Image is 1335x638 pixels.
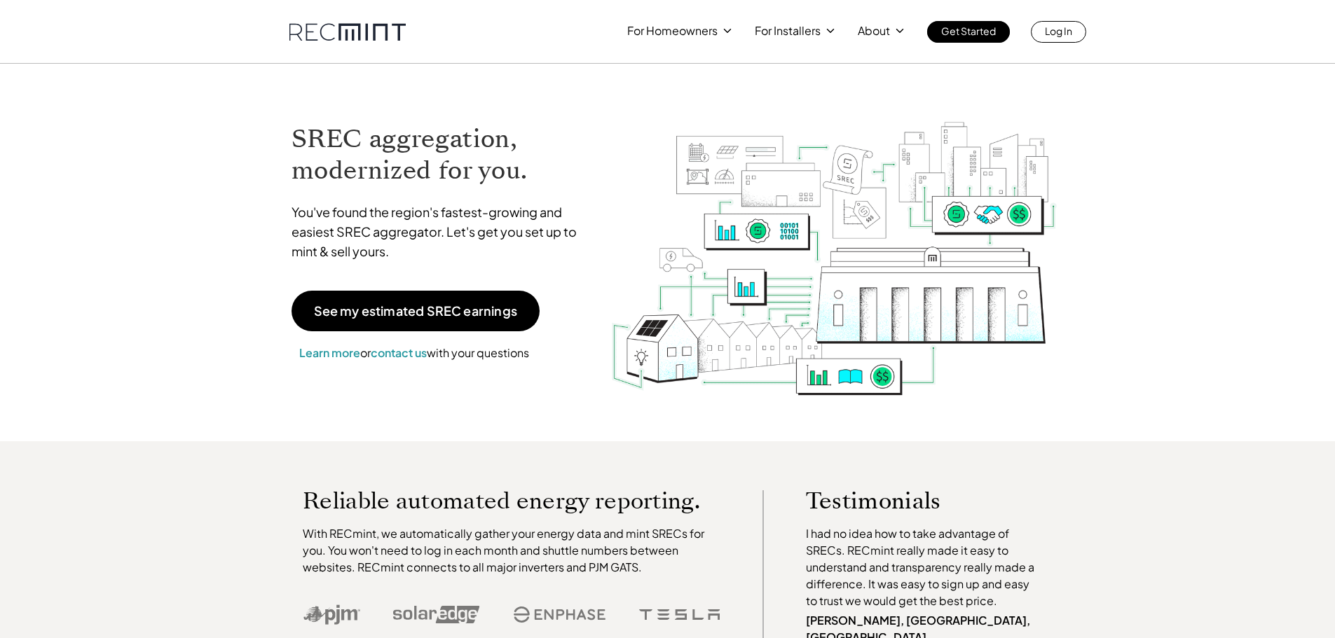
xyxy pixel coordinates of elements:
p: For Homeowners [627,21,718,41]
a: Learn more [299,345,360,360]
p: Get Started [941,21,996,41]
a: See my estimated SREC earnings [292,291,540,331]
p: With RECmint, we automatically gather your energy data and mint SRECs for you. You won't need to ... [303,525,720,576]
a: contact us [371,345,427,360]
a: Get Started [927,21,1010,43]
p: For Installers [755,21,821,41]
p: I had no idea how to take advantage of SRECs. RECmint really made it easy to understand and trans... [806,525,1041,609]
p: Testimonials [806,490,1015,511]
p: or with your questions [292,344,537,362]
p: About [858,21,890,41]
p: Log In [1045,21,1072,41]
img: RECmint value cycle [610,85,1057,399]
p: Reliable automated energy reporting. [303,490,720,511]
h1: SREC aggregation, modernized for you. [292,123,590,186]
p: You've found the region's fastest-growing and easiest SREC aggregator. Let's get you set up to mi... [292,202,590,261]
a: Log In [1031,21,1086,43]
p: See my estimated SREC earnings [314,305,517,317]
